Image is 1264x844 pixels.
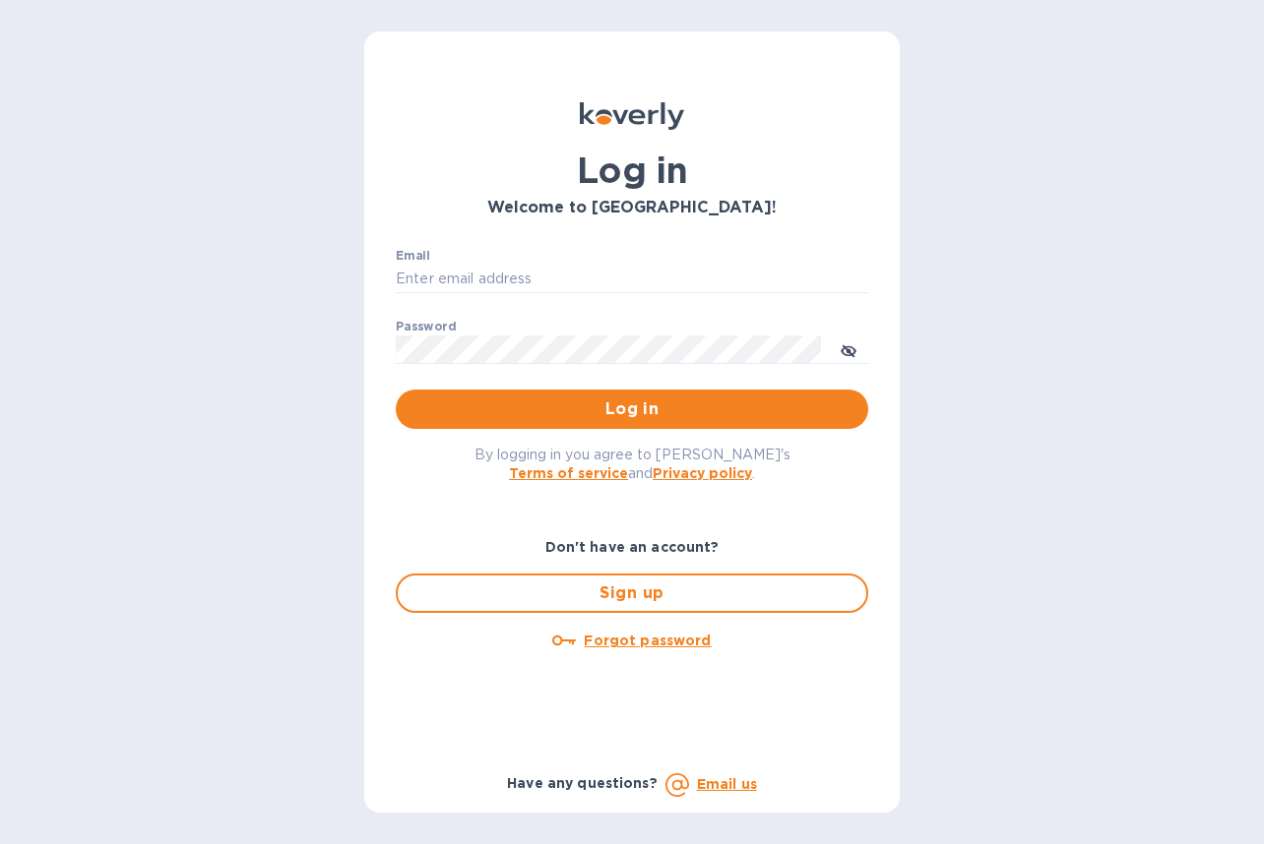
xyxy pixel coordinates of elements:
[509,465,628,481] a: Terms of service
[396,321,456,332] label: Password
[580,102,684,130] img: Koverly
[697,776,757,792] a: Email us
[411,397,853,421] span: Log in
[413,581,851,605] span: Sign up
[545,539,720,555] b: Don't have an account?
[507,775,658,791] b: Have any questions?
[396,390,868,429] button: Log in
[396,150,868,191] h1: Log in
[396,250,430,262] label: Email
[584,633,711,648] u: Forgot password
[829,330,868,369] button: toggle password visibility
[474,447,790,481] span: By logging in you agree to [PERSON_NAME]'s and .
[396,573,868,613] button: Sign up
[653,465,752,481] a: Privacy policy
[396,199,868,217] h3: Welcome to [GEOGRAPHIC_DATA]!
[396,265,868,294] input: Enter email address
